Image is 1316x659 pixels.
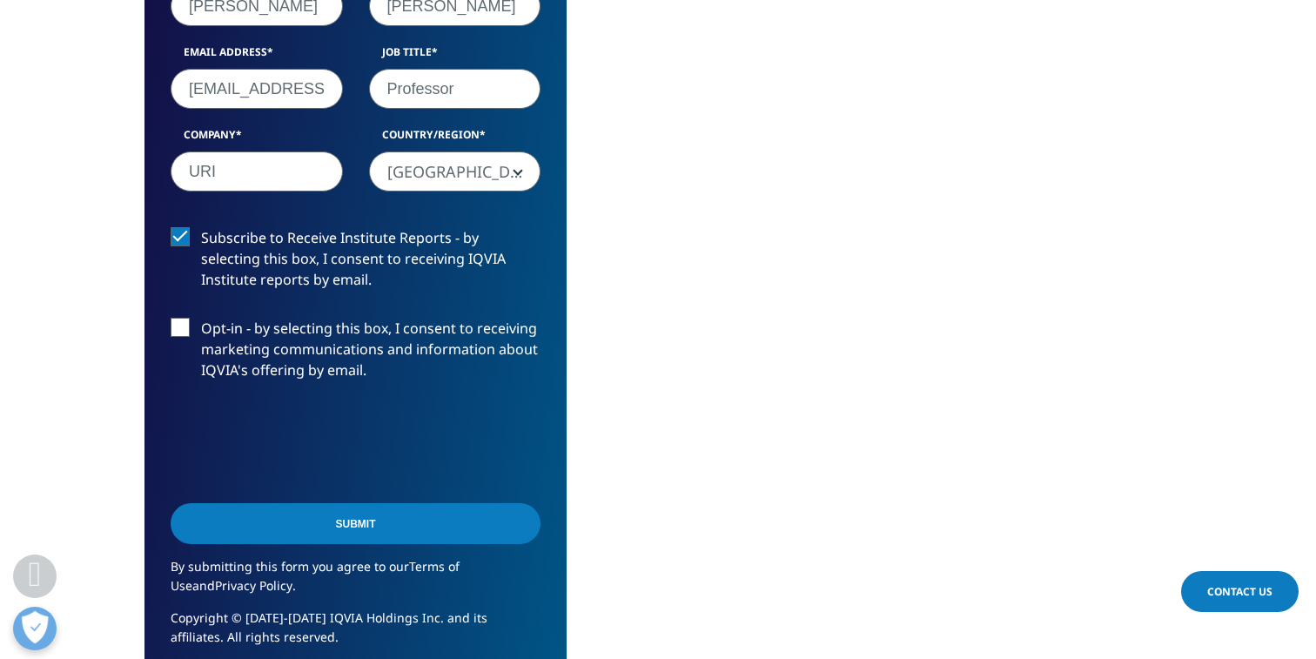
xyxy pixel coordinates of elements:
span: United States [370,152,540,192]
label: Job Title [369,44,541,69]
span: United States [369,151,541,192]
a: Privacy Policy [215,577,292,594]
label: Country/Region [369,127,541,151]
label: Subscribe to Receive Institute Reports - by selecting this box, I consent to receiving IQVIA Inst... [171,227,540,299]
a: Contact Us [1181,571,1299,612]
p: By submitting this form you agree to our and . [171,557,540,609]
label: Company [171,127,343,151]
label: Opt-in - by selecting this box, I consent to receiving marketing communications and information a... [171,318,540,390]
iframe: reCAPTCHA [171,408,435,476]
button: Open Preferences [13,607,57,650]
span: Contact Us [1207,584,1272,599]
input: Submit [171,503,540,544]
label: Email Address [171,44,343,69]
